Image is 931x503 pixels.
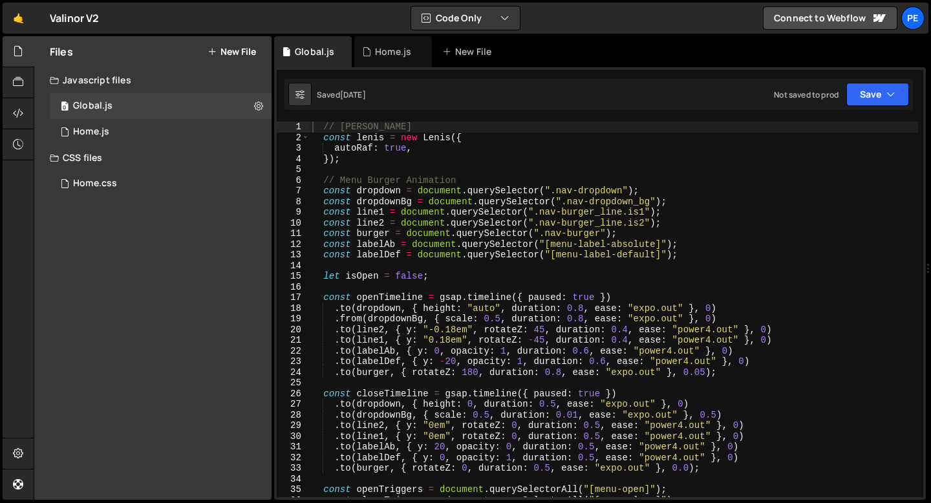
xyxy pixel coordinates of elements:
div: Home.css [73,178,117,189]
div: 18 [277,303,310,314]
button: New File [208,47,256,57]
div: 6 [277,175,310,186]
div: 2 [277,133,310,144]
div: Valinor V2 [50,10,100,26]
div: 23 [277,356,310,367]
div: 4 [277,154,310,165]
div: Saved [317,89,366,100]
button: Save [846,83,909,106]
a: 🤙 [3,3,34,34]
div: 14 [277,261,310,272]
div: 30 [277,431,310,442]
div: 31 [277,442,310,453]
button: Code Only [411,6,520,30]
div: 7 [277,186,310,197]
div: Home.js [375,45,411,58]
span: 0 [61,102,69,112]
div: 13 [277,250,310,261]
div: 1 [277,122,310,133]
div: 17 [277,292,310,303]
a: Connect to Webflow [763,6,897,30]
div: Home.js [73,126,109,138]
div: 11 [277,228,310,239]
div: CSS files [34,145,272,171]
div: 15 [277,271,310,282]
div: 33 [277,463,310,474]
div: Not saved to prod [774,89,839,100]
div: [DATE] [340,89,366,100]
div: Global.js [73,100,112,112]
div: 21 [277,335,310,346]
div: 10 [277,218,310,229]
div: 32 [277,453,310,464]
a: Pe [901,6,925,30]
h2: Files [50,45,73,59]
div: 17312/48035.js [50,119,272,145]
div: 16 [277,282,310,293]
div: 28 [277,410,310,421]
div: 17312/48098.js [50,93,272,119]
div: 20 [277,325,310,336]
div: 35 [277,484,310,495]
div: 26 [277,389,310,400]
div: 34 [277,474,310,485]
div: 27 [277,399,310,410]
div: 22 [277,346,310,357]
div: 12 [277,239,310,250]
div: 3 [277,143,310,154]
div: 25 [277,378,310,389]
div: 19 [277,314,310,325]
div: 9 [277,207,310,218]
div: 17312/48036.css [50,171,272,197]
div: Javascript files [34,67,272,93]
div: 29 [277,420,310,431]
div: New File [442,45,497,58]
div: Global.js [295,45,334,58]
div: 24 [277,367,310,378]
div: 8 [277,197,310,208]
div: 5 [277,164,310,175]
